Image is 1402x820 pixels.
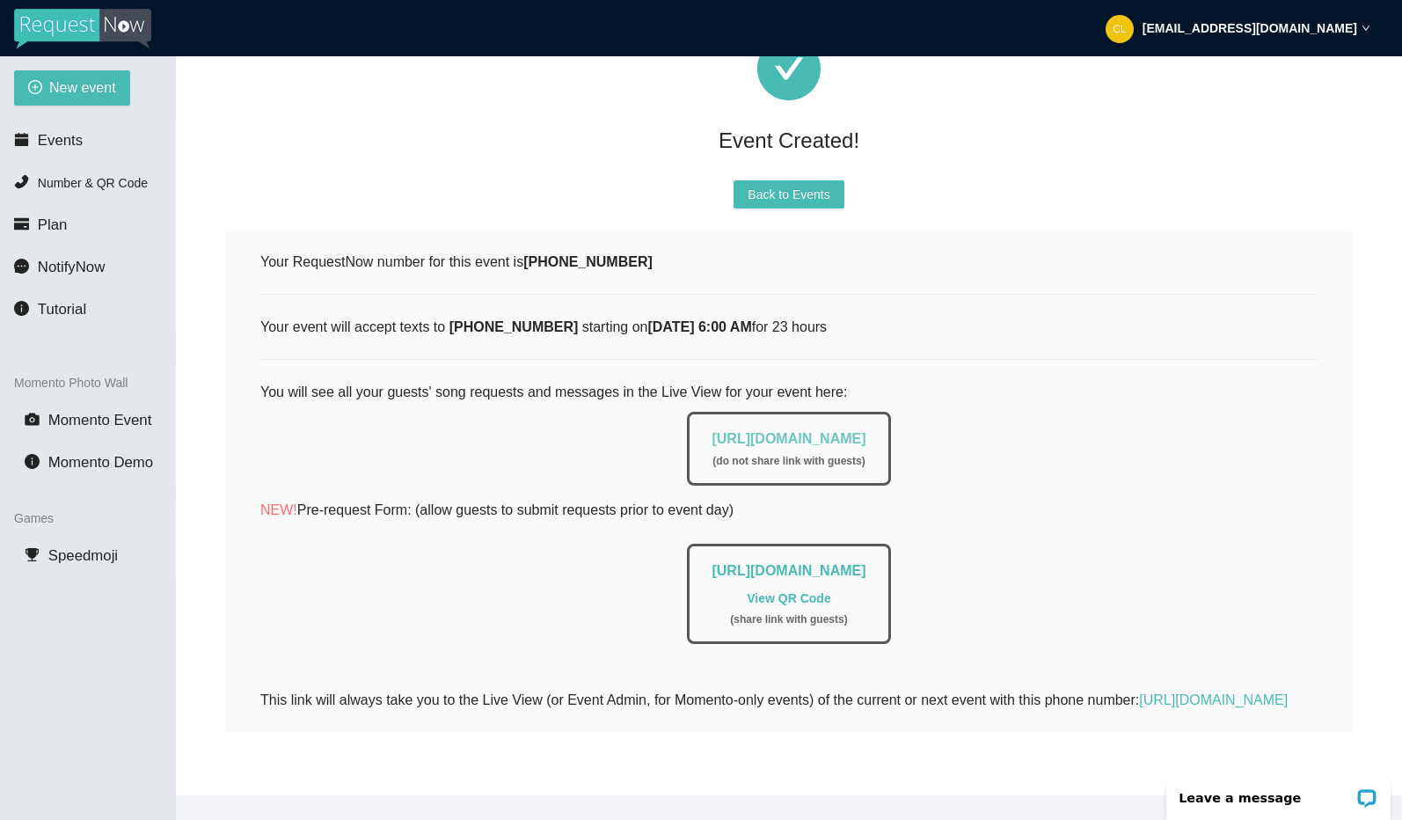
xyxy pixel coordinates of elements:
[25,547,40,562] span: trophy
[48,547,118,564] span: Speedmoji
[1106,15,1134,43] img: 71fd231b459e46701a55cef29275c810
[1362,24,1370,33] span: down
[734,180,843,209] button: Back to Events
[757,37,821,100] span: check-circle
[14,259,29,274] span: message
[38,216,68,233] span: Plan
[38,259,105,275] span: NotifyNow
[14,132,29,147] span: calendar
[14,9,151,49] img: RequestNow
[38,176,148,190] span: Number & QR Code
[523,254,653,269] b: [PHONE_NUMBER]
[260,316,1318,338] div: Your event will accept texts to starting on for 23 hours
[14,216,29,231] span: credit-card
[14,301,29,316] span: info-circle
[712,453,865,470] div: ( do not share link with guests )
[48,454,153,471] span: Momento Demo
[14,174,29,189] span: phone
[712,563,865,578] a: [URL][DOMAIN_NAME]
[449,319,579,334] b: [PHONE_NUMBER]
[647,319,751,334] b: [DATE] 6:00 AM
[260,381,1318,666] div: You will see all your guests' song requests and messages in the Live View for your event here:
[1155,765,1402,820] iframe: LiveChat chat widget
[49,77,116,99] span: New event
[747,591,830,605] a: View QR Code
[28,80,42,97] span: plus-circle
[260,502,297,517] span: NEW!
[38,132,83,149] span: Events
[225,121,1353,159] div: Event Created!
[1139,692,1288,707] a: [URL][DOMAIN_NAME]
[712,611,865,628] div: ( share link with guests )
[25,454,40,469] span: info-circle
[260,254,653,269] span: Your RequestNow number for this event is
[748,185,829,204] span: Back to Events
[260,499,1318,521] p: Pre-request Form: (allow guests to submit requests prior to event day)
[48,412,152,428] span: Momento Event
[1143,21,1357,35] strong: [EMAIL_ADDRESS][DOMAIN_NAME]
[260,689,1318,711] div: This link will always take you to the Live View (or Event Admin, for Momento-only events) of the ...
[38,301,86,318] span: Tutorial
[25,412,40,427] span: camera
[712,431,865,446] a: [URL][DOMAIN_NAME]
[14,70,130,106] button: plus-circleNew event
